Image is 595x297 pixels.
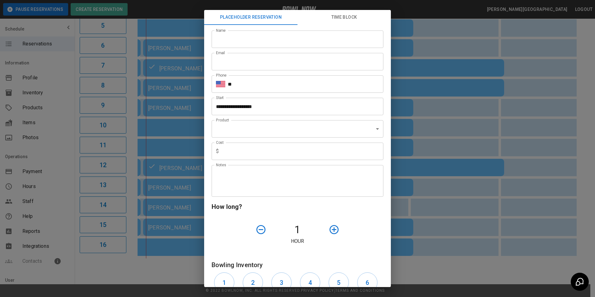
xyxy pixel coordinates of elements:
[280,278,283,288] h6: 3
[212,120,383,138] div: ​
[297,10,391,25] button: Time Block
[366,278,369,288] h6: 6
[204,10,297,25] button: Placeholder Reservation
[216,148,219,155] p: $
[212,202,383,212] h6: How long?
[212,260,383,270] h6: Bowling Inventory
[269,223,326,236] h4: 1
[223,278,226,288] h6: 1
[300,272,320,293] button: 4
[243,272,263,293] button: 2
[251,278,255,288] h6: 2
[212,98,379,115] input: Choose date, selected date is Aug 19, 2025
[216,95,224,100] label: Start
[337,278,340,288] h6: 5
[308,278,312,288] h6: 4
[216,79,225,89] button: Select country
[329,272,349,293] button: 5
[271,272,292,293] button: 3
[357,272,377,293] button: 6
[212,238,383,245] p: Hour
[216,73,227,78] label: Phone
[214,272,234,293] button: 1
